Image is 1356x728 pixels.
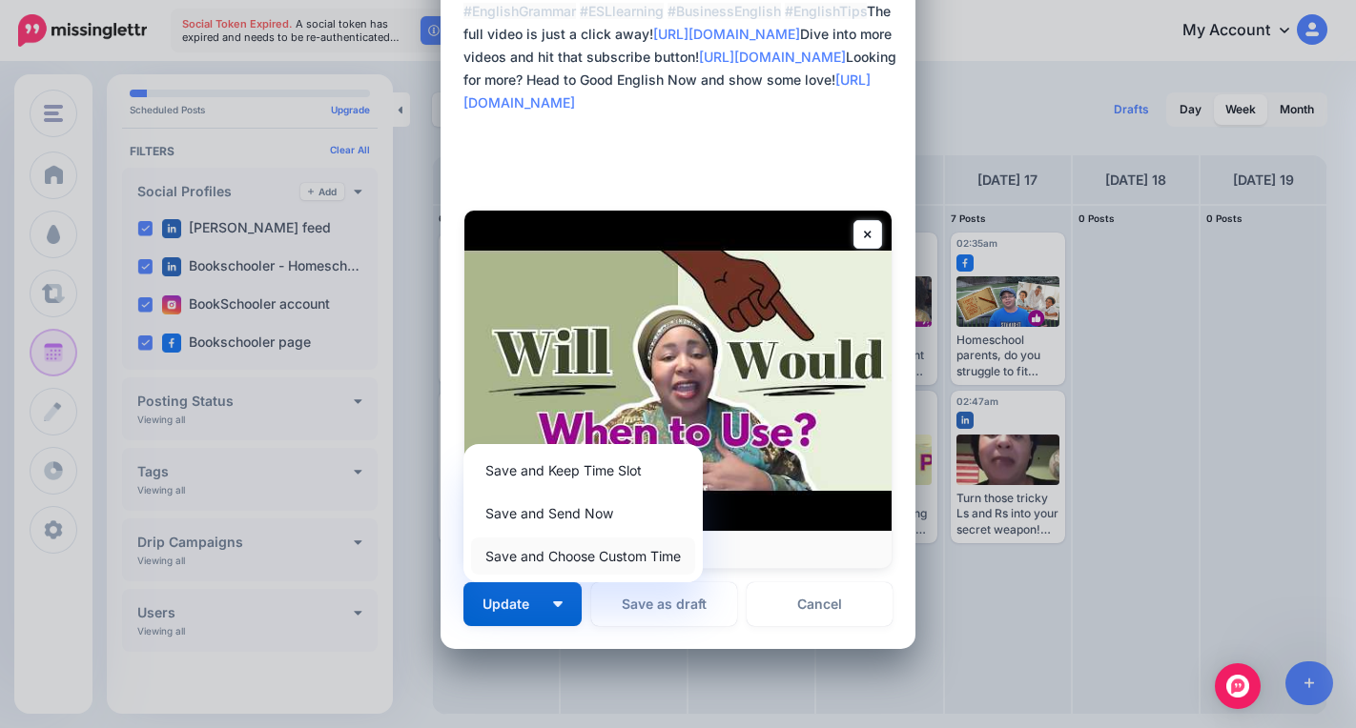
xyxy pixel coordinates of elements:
a: Cancel [747,582,893,626]
span: Update [483,597,544,611]
div: Open Intercom Messenger [1215,663,1261,709]
button: Update [463,582,582,626]
img: arrow-down-white.png [553,601,563,607]
a: Save and Send Now [471,495,695,532]
div: Update [463,444,703,582]
button: Save as draft [591,582,737,626]
a: Save and Choose Custom Time [471,537,695,575]
a: Save and Keep Time Slot [471,452,695,489]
